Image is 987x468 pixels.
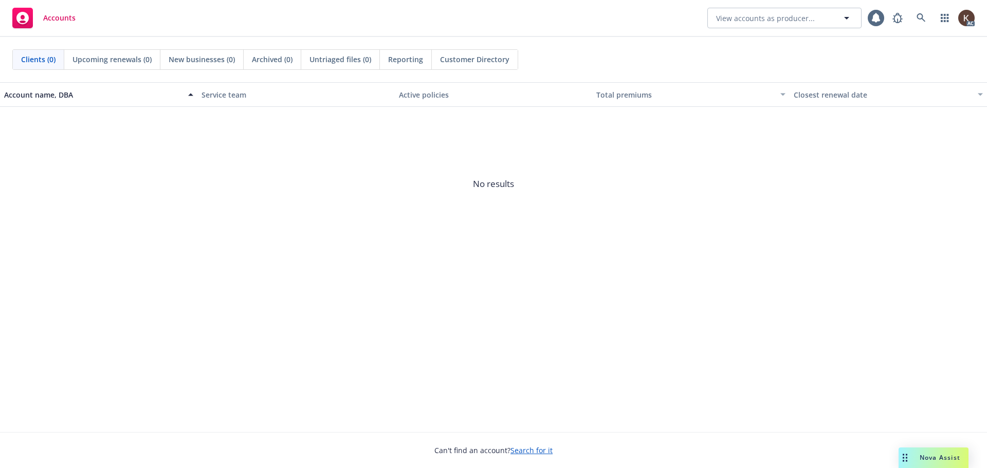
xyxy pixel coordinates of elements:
a: Search [911,8,931,28]
a: Search for it [510,445,553,455]
div: Drag to move [899,447,911,468]
img: photo [958,10,975,26]
div: Account name, DBA [4,89,182,100]
span: Nova Assist [920,453,960,462]
span: View accounts as producer... [716,13,815,24]
span: Clients (0) [21,54,56,65]
span: Reporting [388,54,423,65]
button: Total premiums [592,82,790,107]
span: Archived (0) [252,54,293,65]
span: Accounts [43,14,76,22]
div: Total premiums [596,89,774,100]
a: Switch app [935,8,955,28]
a: Report a Bug [887,8,908,28]
span: Customer Directory [440,54,509,65]
button: View accounts as producer... [707,8,862,28]
span: New businesses (0) [169,54,235,65]
span: Can't find an account? [434,445,553,456]
button: Service team [197,82,395,107]
span: Untriaged files (0) [309,54,371,65]
div: Closest renewal date [794,89,972,100]
a: Accounts [8,4,80,32]
div: Active policies [399,89,588,100]
button: Nova Assist [899,447,968,468]
div: Service team [202,89,391,100]
button: Closest renewal date [790,82,987,107]
span: Upcoming renewals (0) [72,54,152,65]
button: Active policies [395,82,592,107]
